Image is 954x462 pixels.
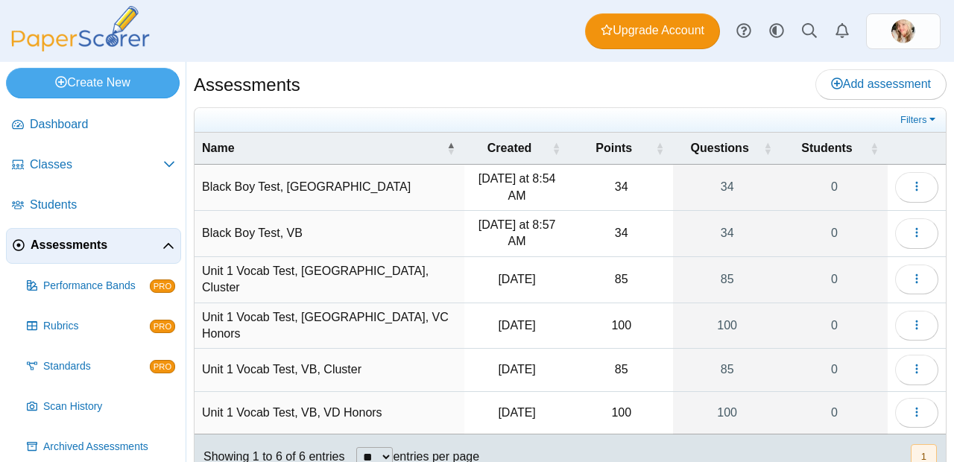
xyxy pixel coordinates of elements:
[6,6,155,51] img: PaperScorer
[552,133,560,164] span: Created : Activate to sort
[673,165,781,210] a: 34
[891,19,915,43] span: Rachelle Friberg
[478,218,556,247] time: Sep 11, 2025 at 8:57 AM
[195,211,464,257] td: Black Boy Test, VB
[673,257,781,303] a: 85
[569,211,673,257] td: 34
[655,133,664,164] span: Points : Activate to sort
[150,279,175,293] span: PRO
[569,165,673,211] td: 34
[498,273,535,285] time: Sep 9, 2025 at 2:07 PM
[21,349,181,385] a: Standards PRO
[673,303,781,349] a: 100
[478,172,556,201] time: Sep 11, 2025 at 8:54 AM
[21,389,181,425] a: Scan History
[781,211,888,256] a: 0
[826,15,859,48] a: Alerts
[6,107,181,143] a: Dashboard
[569,303,673,349] td: 100
[866,13,941,49] a: ps.HV3yfmwQcamTYksb
[897,113,942,127] a: Filters
[43,399,175,414] span: Scan History
[6,228,181,264] a: Assessments
[870,133,879,164] span: Students : Activate to sort
[195,257,464,303] td: Unit 1 Vocab Test, [GEOGRAPHIC_DATA], Cluster
[891,19,915,43] img: ps.HV3yfmwQcamTYksb
[30,116,175,133] span: Dashboard
[487,142,532,154] span: Created
[6,188,181,224] a: Students
[498,319,535,332] time: Aug 28, 2025 at 2:14 PM
[6,41,155,54] a: PaperScorer
[30,156,163,173] span: Classes
[43,440,175,455] span: Archived Assessments
[498,406,535,419] time: Sep 9, 2025 at 12:29 PM
[21,308,181,344] a: Rubrics PRO
[763,133,772,164] span: Questions : Activate to sort
[195,392,464,434] td: Unit 1 Vocab Test, VB, VD Honors
[596,142,632,154] span: Points
[601,22,704,39] span: Upgrade Account
[781,257,888,303] a: 0
[21,268,181,304] a: Performance Bands PRO
[569,349,673,391] td: 85
[194,72,300,98] h1: Assessments
[781,303,888,349] a: 0
[781,349,888,390] a: 0
[569,392,673,434] td: 100
[43,319,150,334] span: Rubrics
[673,211,781,256] a: 34
[781,392,888,434] a: 0
[446,133,455,164] span: Name : Activate to invert sorting
[195,303,464,349] td: Unit 1 Vocab Test, [GEOGRAPHIC_DATA], VC Honors
[195,165,464,211] td: Black Boy Test, [GEOGRAPHIC_DATA]
[6,148,181,183] a: Classes
[585,13,720,49] a: Upgrade Account
[150,360,175,373] span: PRO
[831,77,931,90] span: Add assessment
[30,197,175,213] span: Students
[815,69,947,99] a: Add assessment
[43,279,150,294] span: Performance Bands
[691,142,749,154] span: Questions
[6,68,180,98] a: Create New
[202,142,235,154] span: Name
[195,349,464,391] td: Unit 1 Vocab Test, VB, Cluster
[31,237,162,253] span: Assessments
[781,165,888,210] a: 0
[43,359,150,374] span: Standards
[673,349,781,390] a: 85
[801,142,852,154] span: Students
[150,320,175,333] span: PRO
[569,257,673,303] td: 85
[673,392,781,434] a: 100
[498,363,535,376] time: Sep 9, 2025 at 2:22 PM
